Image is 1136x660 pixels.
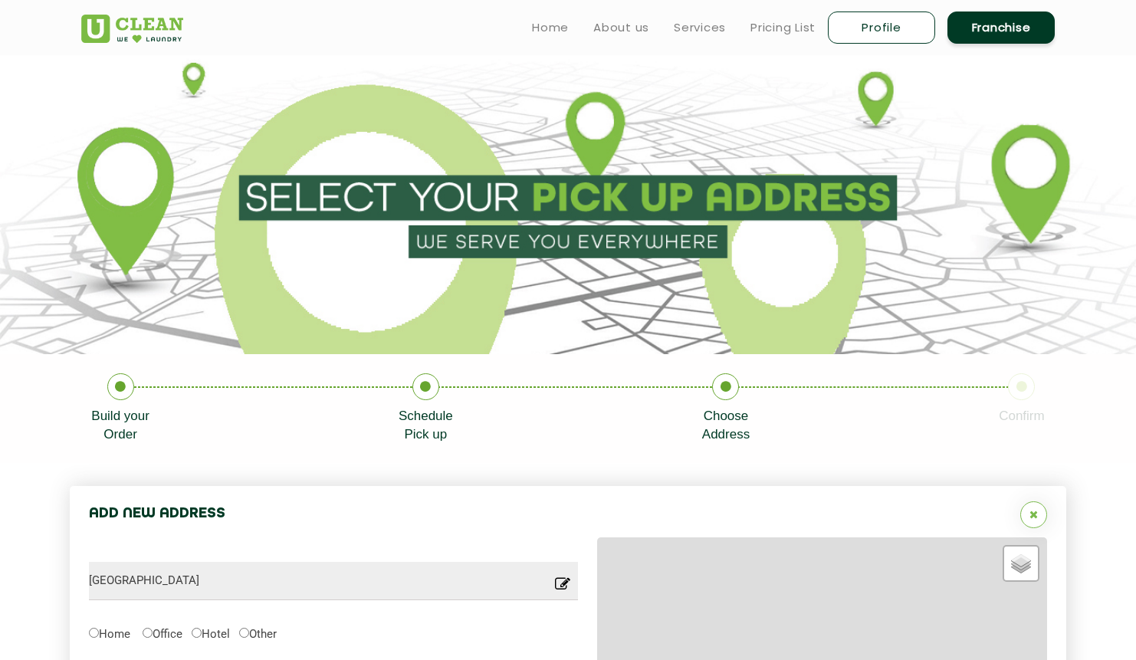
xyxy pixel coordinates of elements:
a: Services [674,18,726,37]
p: Schedule Pick up [399,407,453,444]
h4: Add New Address [89,505,1047,522]
label: Other [239,625,277,641]
a: Franchise [947,11,1055,44]
input: Hotel [192,628,202,638]
a: Pricing List [750,18,816,37]
label: Home [89,625,130,641]
input: Office [143,628,153,638]
p: Confirm [999,407,1045,425]
input: Other [239,628,249,638]
label: Office [143,625,182,641]
img: UClean Laundry and Dry Cleaning [81,15,183,43]
a: Layers [1004,547,1038,580]
a: Profile [828,11,935,44]
a: About us [593,18,649,37]
input: Select Location [89,562,578,600]
p: Choose Address [702,407,750,444]
p: Build your Order [91,407,149,444]
a: Home [532,18,569,37]
input: Home [89,628,99,638]
label: Hotel [192,625,230,641]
